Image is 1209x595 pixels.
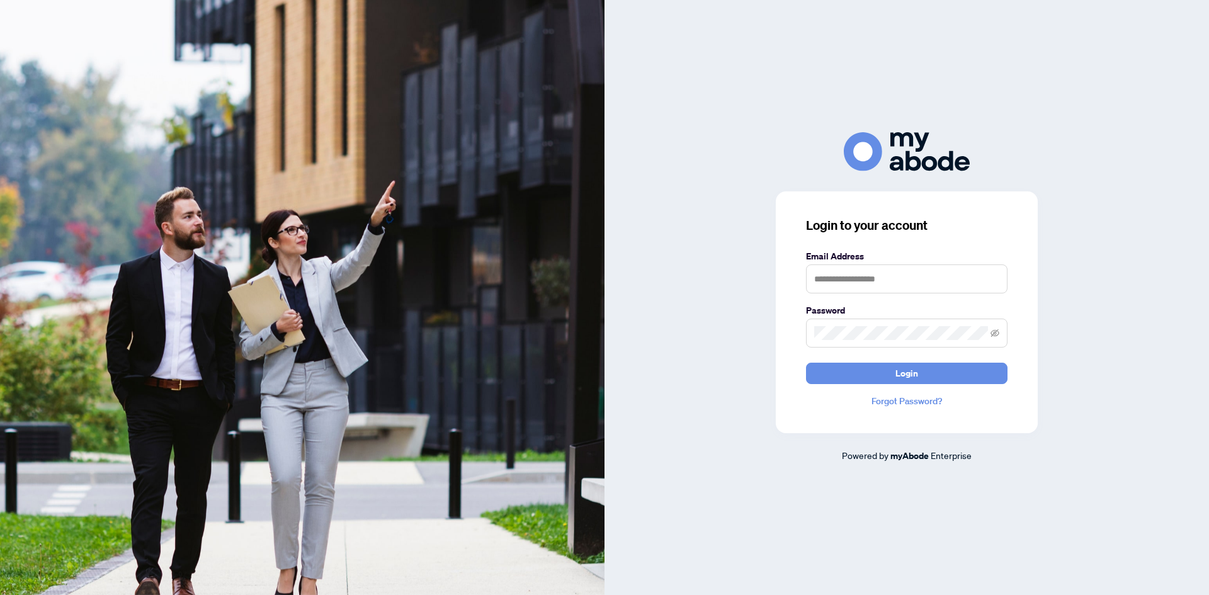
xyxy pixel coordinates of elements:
span: eye-invisible [990,329,999,337]
a: Forgot Password? [806,394,1007,408]
span: Login [895,363,918,383]
label: Email Address [806,249,1007,263]
span: Enterprise [931,450,972,461]
img: ma-logo [844,132,970,171]
label: Password [806,303,1007,317]
button: Login [806,363,1007,384]
a: myAbode [890,449,929,463]
span: Powered by [842,450,888,461]
h3: Login to your account [806,217,1007,234]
